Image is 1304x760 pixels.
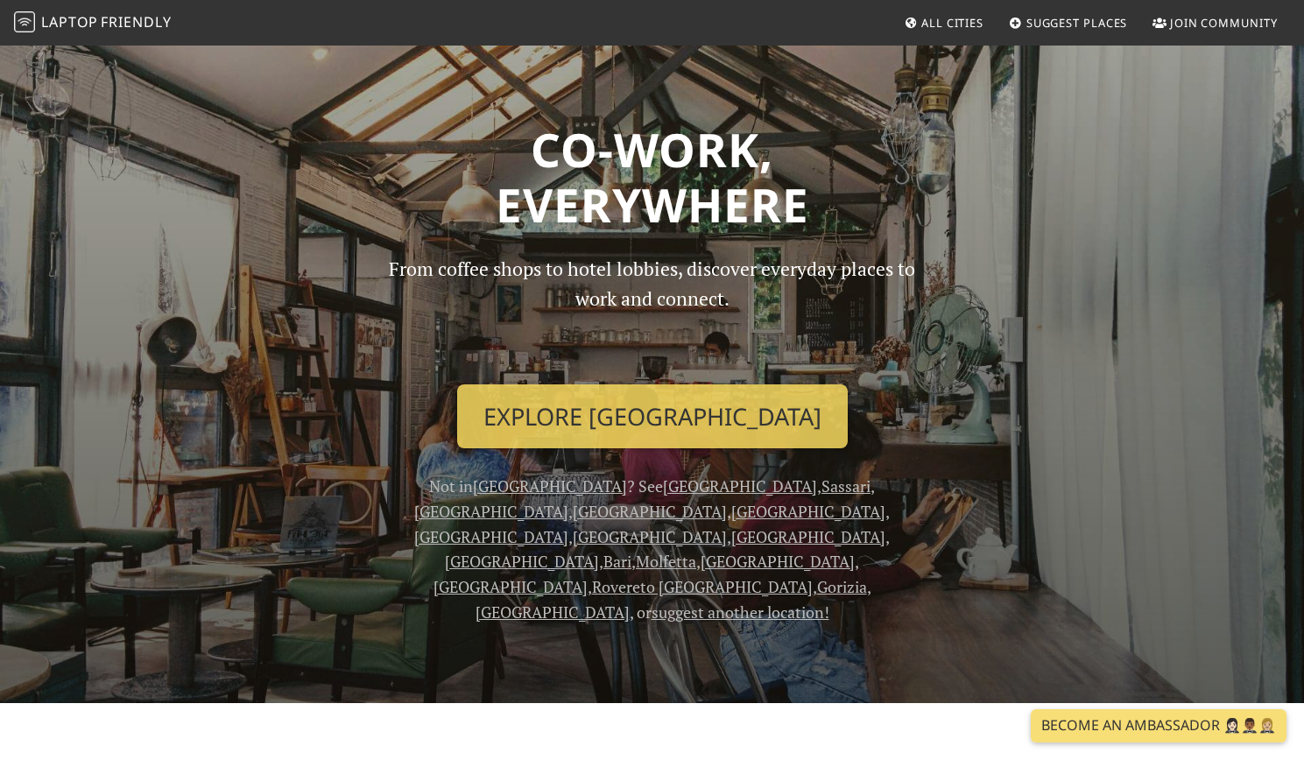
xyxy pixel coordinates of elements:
[701,551,855,572] a: [GEOGRAPHIC_DATA]
[897,7,990,39] a: All Cities
[101,12,171,32] span: Friendly
[445,551,599,572] a: [GEOGRAPHIC_DATA]
[41,12,98,32] span: Laptop
[85,122,1220,233] h1: Co-work, Everywhere
[414,501,568,522] a: [GEOGRAPHIC_DATA]
[414,526,568,547] a: [GEOGRAPHIC_DATA]
[731,501,885,522] a: [GEOGRAPHIC_DATA]
[476,602,630,623] a: [GEOGRAPHIC_DATA]
[1170,15,1278,31] span: Join Community
[921,15,983,31] span: All Cities
[636,551,696,572] a: Molfetta
[1026,15,1128,31] span: Suggest Places
[573,526,727,547] a: [GEOGRAPHIC_DATA]
[14,11,35,32] img: LaptopFriendly
[414,475,890,623] span: Not in ? See , , , , , , , , , , , , , , , , or
[592,576,813,597] a: Rovereto [GEOGRAPHIC_DATA]
[603,551,631,572] a: Bari
[652,602,829,623] a: suggest another location!
[1145,7,1285,39] a: Join Community
[731,526,885,547] a: [GEOGRAPHIC_DATA]
[1031,709,1286,742] a: Become an Ambassador 🤵🏻‍♀️🤵🏾‍♂️🤵🏼‍♀️
[821,475,871,496] a: Sassari
[573,501,727,522] a: [GEOGRAPHIC_DATA]
[1002,7,1135,39] a: Suggest Places
[473,475,627,496] a: [GEOGRAPHIC_DATA]
[433,576,588,597] a: [GEOGRAPHIC_DATA]
[457,384,848,449] a: Explore [GEOGRAPHIC_DATA]
[663,475,817,496] a: [GEOGRAPHIC_DATA]
[374,254,931,370] p: From coffee shops to hotel lobbies, discover everyday places to work and connect.
[817,576,867,597] a: Gorizia
[14,8,172,39] a: LaptopFriendly LaptopFriendly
